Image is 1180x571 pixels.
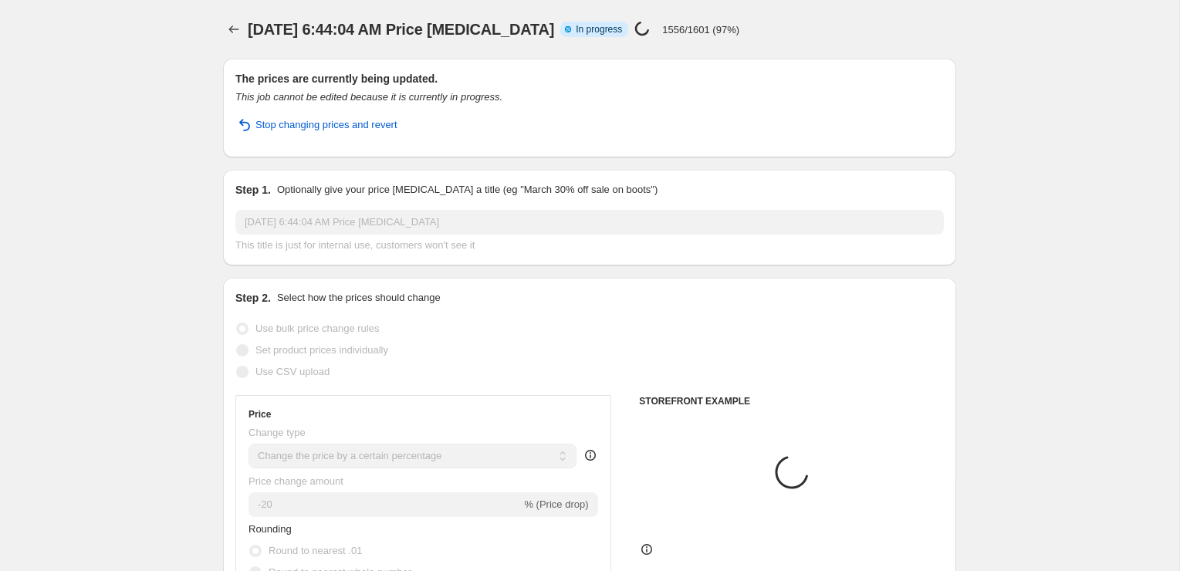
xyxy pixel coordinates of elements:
[235,239,475,251] span: This title is just for internal use, customers won't see it
[235,290,271,306] h2: Step 2.
[223,19,245,40] button: Price change jobs
[269,545,362,556] span: Round to nearest .01
[277,182,658,198] p: Optionally give your price [MEDICAL_DATA] a title (eg "March 30% off sale on boots")
[235,71,944,86] h2: The prices are currently being updated.
[249,408,271,421] h3: Price
[255,117,397,133] span: Stop changing prices and revert
[255,344,388,356] span: Set product prices individually
[249,523,292,535] span: Rounding
[524,498,588,510] span: % (Price drop)
[255,366,330,377] span: Use CSV upload
[249,492,521,517] input: -15
[235,182,271,198] h2: Step 1.
[662,24,739,35] p: 1556/1601 (97%)
[226,113,407,137] button: Stop changing prices and revert
[235,210,944,235] input: 30% off holiday sale
[249,427,306,438] span: Change type
[255,323,379,334] span: Use bulk price change rules
[576,23,622,35] span: In progress
[248,21,554,38] span: [DATE] 6:44:04 AM Price [MEDICAL_DATA]
[277,290,441,306] p: Select how the prices should change
[249,475,343,487] span: Price change amount
[583,448,598,463] div: help
[235,91,502,103] i: This job cannot be edited because it is currently in progress.
[639,395,944,407] h6: STOREFRONT EXAMPLE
